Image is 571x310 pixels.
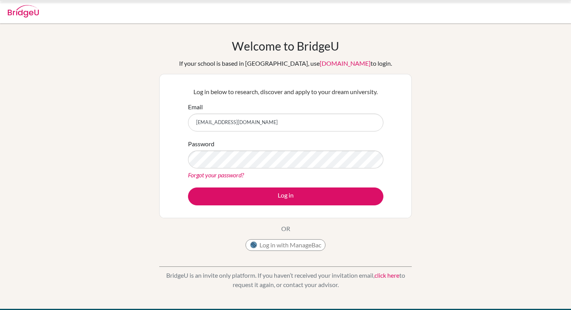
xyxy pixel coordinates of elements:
[188,139,214,149] label: Password
[188,102,203,112] label: Email
[159,271,412,289] p: BridgeU is an invite only platform. If you haven’t received your invitation email, to request it ...
[232,39,339,53] h1: Welcome to BridgeU
[179,59,392,68] div: If your school is based in [GEOGRAPHIC_DATA], use to login.
[281,224,290,233] p: OR
[320,60,371,67] a: [DOMAIN_NAME]
[374,271,399,279] a: click here
[8,5,39,18] img: Bridge-U
[188,171,244,179] a: Forgot your password?
[245,239,326,251] button: Log in with ManageBac
[188,187,383,205] button: Log in
[188,87,383,96] p: Log in below to research, discover and apply to your dream university.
